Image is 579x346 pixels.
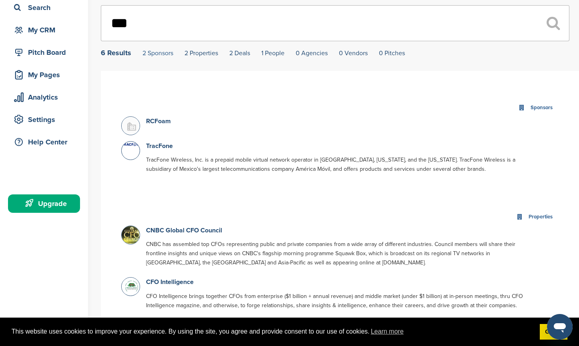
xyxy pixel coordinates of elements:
a: dismiss cookie message [540,324,567,340]
span: This website uses cookies to improve your experience. By using the site, you agree and provide co... [12,326,533,338]
img: Buildingmissing [122,117,142,137]
img: Open uri20141112 64162 8dlvm?1415809839 [122,226,142,244]
div: Upgrade [12,196,80,211]
a: TracFone [146,142,173,150]
a: My CRM [8,21,80,39]
div: Analytics [12,90,80,104]
a: Help Center [8,133,80,151]
a: 1 People [261,49,284,57]
a: 2 Sponsors [142,49,173,57]
p: TracFone Wireless, Inc. is a prepaid mobile virtual network operator in [GEOGRAPHIC_DATA], [US_ST... [146,155,532,174]
a: CFO Intelligence [146,278,194,286]
img: Cfointell(tm) [122,278,142,294]
p: CFO Intelligence brings together CFOs from enterprise ($1 billion + annual revenue) and middle ma... [146,292,532,310]
a: Analytics [8,88,80,106]
div: 6 Results [101,49,131,56]
div: My Pages [12,68,80,82]
p: CNBC has assembled top CFOs representing public and private companies from a wide array of differ... [146,240,532,267]
a: My Pages [8,66,80,84]
a: 2 Deals [229,49,250,57]
a: CNBC Global CFO Council [146,226,222,234]
a: 0 Pitches [379,49,405,57]
div: Search [12,0,80,15]
div: Settings [12,112,80,127]
a: RCFoam [146,117,171,125]
a: 0 Agencies [296,49,328,57]
iframe: Button to launch messaging window [547,314,573,340]
div: Pitch Board [12,45,80,60]
div: My CRM [12,23,80,37]
a: 2 Properties [184,49,218,57]
div: Sponsors [529,103,555,112]
div: Help Center [12,135,80,149]
div: Properties [527,212,555,222]
a: Settings [8,110,80,129]
a: Pitch Board [8,43,80,62]
img: Tracfone wireless.svg [122,143,142,146]
a: Upgrade [8,194,80,213]
a: 0 Vendors [339,49,368,57]
a: learn more about cookies [370,326,405,338]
